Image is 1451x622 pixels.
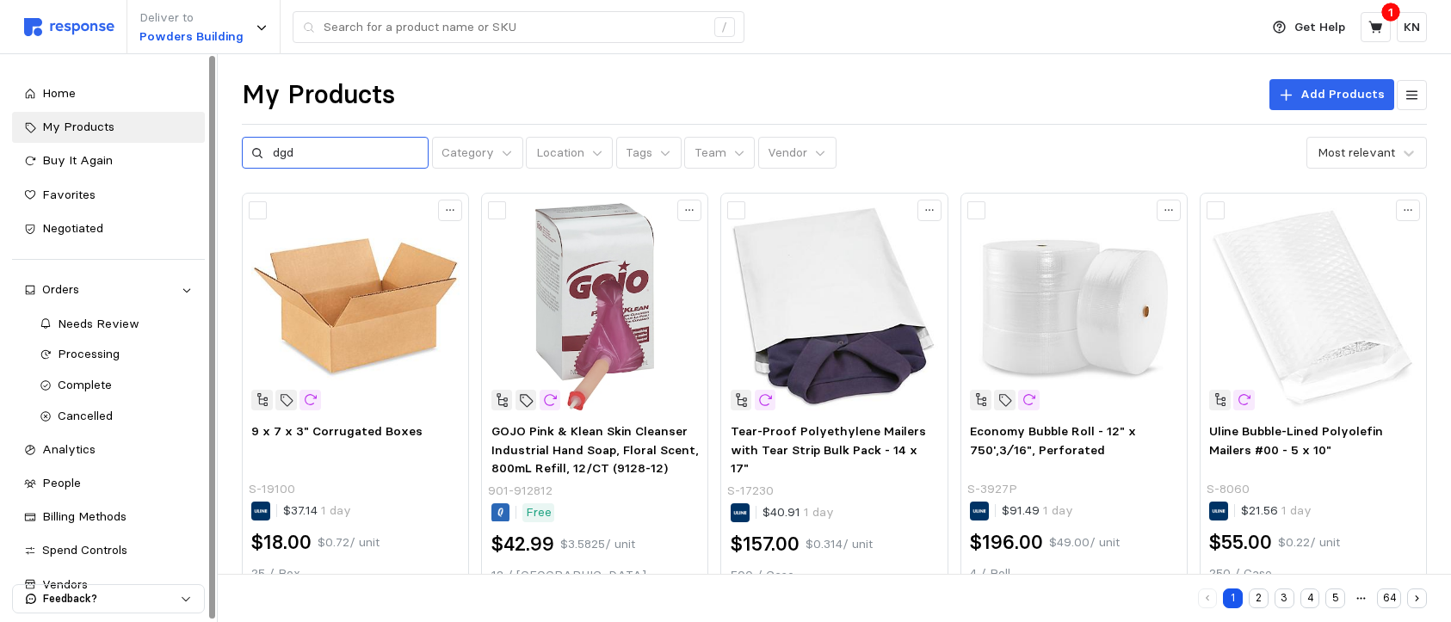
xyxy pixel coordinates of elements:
button: Category [432,137,523,169]
span: Tear-Proof Polyethylene Mailers with Tear Strip Bulk Pack - 14 x 17" [731,423,926,476]
p: 901-912812 [488,482,553,501]
a: Needs Review [28,309,205,340]
p: Vendor [768,144,807,163]
button: 4 [1300,588,1320,608]
p: $91.49 [1002,502,1073,520]
h2: $196.00 [970,529,1043,556]
button: Feedback? [13,585,204,613]
button: 3 [1275,588,1294,608]
div: / [714,17,735,38]
p: 1 [1388,3,1393,22]
span: Economy Bubble Roll - 12" x 750',3⁄16", Perforated [970,423,1136,458]
p: 500 / Case [731,566,938,585]
span: People [42,475,81,490]
span: My Products [42,119,114,134]
img: S-17230 [731,203,938,410]
button: 5 [1325,588,1345,608]
p: Category [441,144,494,163]
div: Most relevant [1318,144,1395,162]
span: Uline Bubble-Lined Polyolefin Mailers #00 - 5 x 10" [1209,423,1383,458]
button: Team [684,137,755,169]
span: Spend Controls [42,542,127,557]
img: svg%3e [24,18,114,36]
p: Free [526,503,552,522]
a: Negotiated [12,213,205,244]
button: Get Help [1263,11,1355,44]
span: Buy It Again [42,152,113,168]
span: Home [42,85,76,101]
p: Location [536,144,584,163]
p: 4 / Roll [970,564,1177,583]
span: GOJO Pink & Klean Skin Cleanser Industrial Hand Soap, Floral Scent, 800mL Refill, 12/CT (9128-12) [491,423,699,476]
span: Favorites [42,187,96,202]
h2: $157.00 [731,531,800,557]
img: S-19100 [251,203,459,410]
p: 25 / Box [251,564,459,583]
span: Vendors [42,576,88,592]
a: Complete [28,370,205,401]
div: Orders [42,280,175,299]
p: $37.14 [283,502,351,520]
p: 250 / Case [1209,564,1417,583]
span: 1 day [800,504,834,520]
p: Team [695,144,726,163]
p: $49.00 / unit [1049,533,1120,552]
p: S-17230 [727,482,774,501]
a: My Products [12,112,205,143]
span: 1 day [1278,502,1312,518]
p: S-3927P [967,480,1017,499]
h2: $18.00 [251,529,312,556]
input: Search [273,138,419,169]
button: Tags [616,137,682,169]
span: Processing [58,346,120,361]
a: Vendors [12,570,205,600]
button: KN [1397,12,1427,42]
a: Cancelled [28,401,205,432]
p: Tags [626,144,652,163]
input: Search for a product name or SKU [324,12,705,43]
p: Deliver to [139,9,244,28]
span: Billing Methods [42,508,127,524]
h2: $42.99 [491,531,554,557]
img: S-8060 [1209,203,1417,410]
span: Cancelled [58,408,113,423]
p: Feedback? [43,591,180,607]
a: Buy It Again [12,145,205,176]
p: $3.5825 / unit [560,535,635,554]
p: $21.56 [1241,502,1312,520]
span: Complete [58,377,112,392]
p: $0.72 / unit [318,533,380,552]
h1: My Products [242,78,395,112]
span: Analytics [42,441,96,457]
p: S-19100 [249,480,295,499]
img: S-3927P [970,203,1177,410]
p: Get Help [1294,18,1345,37]
p: Powders Building [139,28,244,46]
p: S-8060 [1207,480,1250,499]
button: Add Products [1269,79,1394,110]
button: 1 [1223,588,1243,608]
a: Orders [12,274,205,305]
p: 12 / [GEOGRAPHIC_DATA] [491,566,699,585]
span: 1 day [318,502,351,518]
button: 64 [1377,588,1401,608]
span: Needs Review [58,316,139,331]
button: Location [526,137,613,169]
span: 1 day [1040,502,1073,518]
span: 9 x 7 x 3" Corrugated Boxes [251,423,423,439]
a: Billing Methods [12,502,205,533]
a: Favorites [12,180,205,211]
a: Spend Controls [12,535,205,566]
h2: $55.00 [1209,529,1272,556]
a: People [12,468,205,499]
p: KN [1404,18,1420,37]
p: $40.91 [763,503,834,522]
p: $0.22 / unit [1278,533,1340,552]
a: Analytics [12,434,205,465]
p: $0.314 / unit [806,535,873,554]
button: Vendor [758,137,837,169]
p: Add Products [1300,85,1385,104]
a: Home [12,78,205,109]
span: Negotiated [42,220,103,236]
a: Processing [28,339,205,370]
